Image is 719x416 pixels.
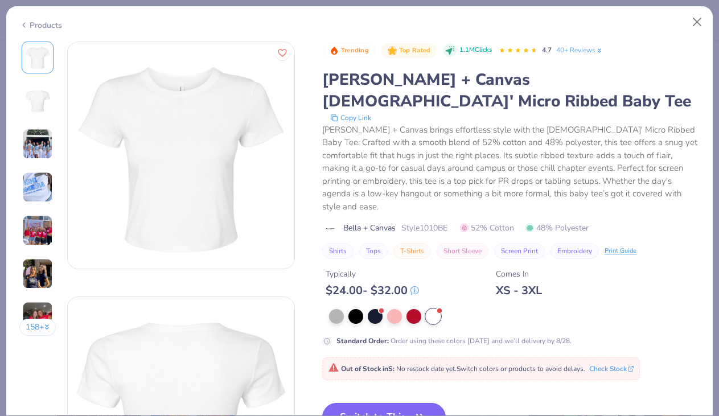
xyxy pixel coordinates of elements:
div: [PERSON_NAME] + Canvas [DEMOGRAPHIC_DATA]' Micro Ribbed Baby Tee [322,69,700,112]
strong: Standard Order : [336,336,389,345]
button: 158+ [19,319,56,336]
a: 40+ Reviews [556,45,603,55]
div: Comes In [496,268,542,280]
img: User generated content [22,258,53,289]
img: Front [24,44,51,71]
span: 1.1M Clicks [459,46,492,55]
div: 4.7 Stars [499,42,537,60]
img: User generated content [22,215,53,246]
div: Typically [326,268,419,280]
div: $ 24.00 - $ 32.00 [326,283,419,298]
span: Trending [341,47,369,53]
button: Close [687,11,708,33]
button: copy to clipboard [327,112,375,123]
div: Order using these colors [DATE] and we’ll delivery by 8/28. [336,336,572,346]
div: Print Guide [605,246,636,256]
img: User generated content [22,302,53,332]
img: Back [24,87,51,114]
div: XS - 3XL [496,283,542,298]
img: Front [68,42,294,269]
button: Embroidery [550,243,599,259]
div: Products [19,19,62,31]
img: Top Rated sort [388,46,397,55]
button: T-Shirts [393,243,431,259]
button: Badge Button [381,43,436,58]
span: No restock date yet. [396,364,457,373]
span: Top Rated [399,47,431,53]
strong: Out of Stock in S : [341,364,396,373]
div: [PERSON_NAME] + Canvas brings effortless style with the [DEMOGRAPHIC_DATA]' Micro Ribbed Baby Tee... [322,123,700,213]
span: 48% Polyester [525,222,589,234]
button: Check Stock [589,364,634,374]
span: Switch colors or products to avoid delays. [328,364,585,373]
span: Bella + Canvas [343,222,396,234]
button: Shirts [322,243,354,259]
img: User generated content [22,172,53,203]
button: Badge Button [323,43,375,58]
img: User generated content [22,129,53,159]
button: Screen Print [494,243,545,259]
span: 4.7 [542,46,552,55]
span: Style 1010BE [401,222,447,234]
button: Short Sleeve [437,243,488,259]
button: Like [275,46,290,60]
button: Tops [359,243,388,259]
img: brand logo [322,224,338,233]
span: 52% Cotton [460,222,514,234]
img: Trending sort [330,46,339,55]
